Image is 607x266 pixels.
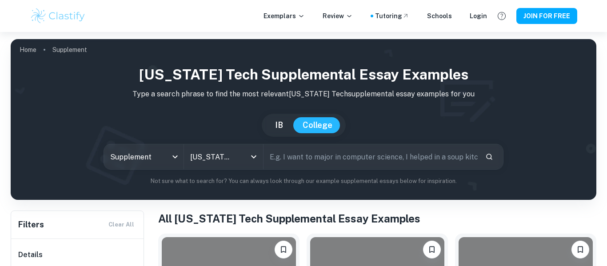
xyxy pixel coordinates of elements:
[266,117,292,133] button: IB
[494,8,509,24] button: Help and Feedback
[158,210,596,226] h1: All [US_STATE] Tech Supplemental Essay Examples
[264,11,305,21] p: Exemplars
[20,44,36,56] a: Home
[516,8,577,24] button: JOIN FOR FREE
[571,241,589,258] button: Please log in to bookmark exemplars
[427,11,452,21] a: Schools
[323,11,353,21] p: Review
[11,39,596,200] img: profile cover
[264,144,478,169] input: E.g. I want to major in computer science, I helped in a soup kitchen, I want to join the debate t...
[375,11,409,21] a: Tutoring
[18,89,589,99] p: Type a search phrase to find the most relevant [US_STATE] Tech supplemental essay examples for you
[248,151,260,163] button: Open
[18,177,589,186] p: Not sure what to search for? You can always look through our example supplemental essays below fo...
[482,149,497,164] button: Search
[18,64,589,85] h1: [US_STATE] Tech Supplemental Essay Examples
[104,144,184,169] div: Supplement
[18,218,44,231] h6: Filters
[18,250,137,260] h6: Details
[294,117,341,133] button: College
[30,7,86,25] img: Clastify logo
[275,241,292,258] button: Please log in to bookmark exemplars
[52,45,87,55] p: Supplement
[470,11,487,21] a: Login
[423,241,441,258] button: Please log in to bookmark exemplars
